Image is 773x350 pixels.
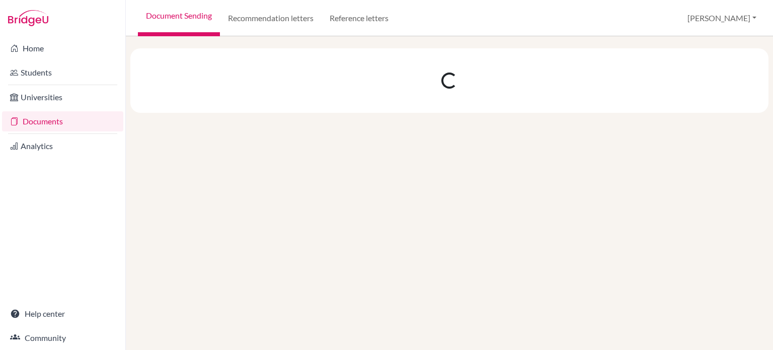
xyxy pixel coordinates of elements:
[683,9,761,28] button: [PERSON_NAME]
[2,136,123,156] a: Analytics
[2,328,123,348] a: Community
[2,38,123,58] a: Home
[2,87,123,107] a: Universities
[2,304,123,324] a: Help center
[2,111,123,131] a: Documents
[8,10,48,26] img: Bridge-U
[2,62,123,83] a: Students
